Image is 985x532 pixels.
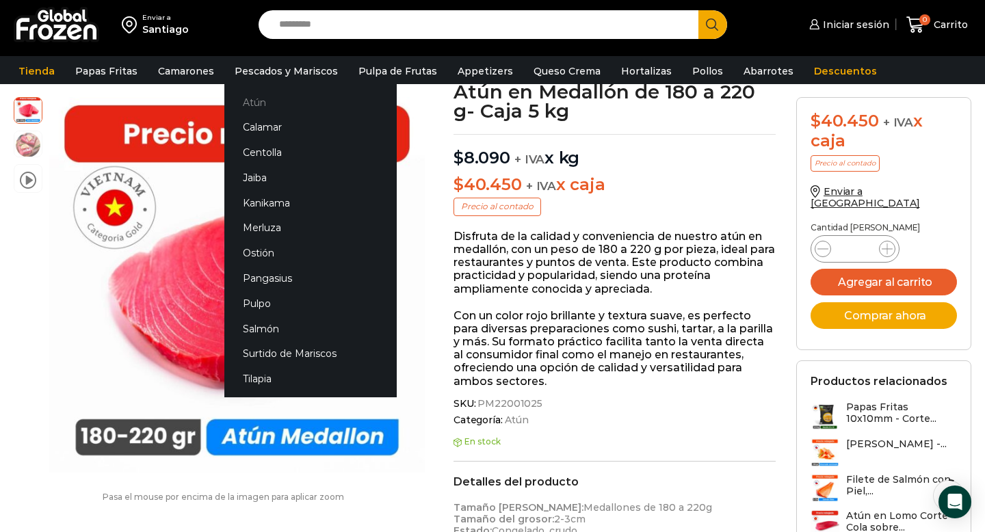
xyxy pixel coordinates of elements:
a: Appetizers [451,58,520,84]
bdi: 40.450 [811,111,878,131]
a: Papas Fritas [68,58,144,84]
a: Tienda [12,58,62,84]
div: x caja [811,111,957,151]
a: Pollos [685,58,730,84]
span: + IVA [883,116,913,129]
a: [PERSON_NAME] -... [811,438,947,467]
a: Pangasius [224,266,397,291]
h1: Atún en Medallón de 180 a 220 g- Caja 5 kg [454,82,776,120]
span: Carrito [930,18,968,31]
span: $ [454,148,464,168]
a: Descuentos [807,58,884,84]
p: Cantidad [PERSON_NAME] [811,223,957,232]
span: foto plato atun [14,131,42,159]
div: Santiago [142,23,189,36]
p: En stock [454,437,776,447]
button: Agregar al carrito [811,269,957,295]
a: Iniciar sesión [806,11,889,38]
a: Enviar a [GEOGRAPHIC_DATA] [811,185,920,209]
h2: Detalles del producto [454,475,776,488]
a: Pulpa de Frutas [352,58,444,84]
p: Precio al contado [454,198,541,215]
a: Kanikama [224,190,397,215]
a: Camarones [151,58,221,84]
a: Filete de Salmón con Piel,... [811,474,957,503]
a: 0 Carrito [903,9,971,41]
bdi: 40.450 [454,174,521,194]
span: PM22001025 [475,398,542,410]
a: Salmón [224,316,397,341]
a: Ostión [224,241,397,266]
bdi: 8.090 [454,148,510,168]
a: Papas Fritas 10x10mm - Corte... [811,401,957,431]
span: + IVA [526,179,556,193]
h2: Productos relacionados [811,375,947,388]
button: Search button [698,10,727,39]
a: Pulpo [224,291,397,316]
a: Calamar [224,115,397,140]
h3: Filete de Salmón con Piel,... [846,474,957,497]
a: Merluza [224,215,397,241]
a: Hortalizas [614,58,679,84]
span: Categoría: [454,414,776,426]
input: Product quantity [842,239,868,258]
p: x kg [454,134,776,168]
div: 1 / 3 [49,97,425,473]
button: Comprar ahora [811,302,957,329]
p: Precio al contado [811,155,880,172]
span: + IVA [514,152,544,166]
a: Pescados y Mariscos [228,58,345,84]
a: Atún [503,414,529,426]
img: atun medallon [49,97,425,473]
h3: [PERSON_NAME] -... [846,438,947,450]
strong: Tamaño [PERSON_NAME]: [454,501,583,514]
a: Abarrotes [737,58,800,84]
h3: Papas Fritas 10x10mm - Corte... [846,401,957,425]
span: Iniciar sesión [819,18,889,31]
p: Disfruta de la calidad y conveniencia de nuestro atún en medallón, con un peso de 180 a 220 g por... [454,230,776,295]
a: Queso Crema [527,58,607,84]
a: Atún [224,90,397,115]
p: x caja [454,175,776,195]
span: atun medallon [14,96,42,123]
strong: Tamaño del grosor: [454,513,554,525]
p: Con un color rojo brillante y textura suave, es perfecto para diversas preparaciones como sushi, ... [454,309,776,388]
a: Tilapia [224,367,397,392]
p: Pasa el mouse por encima de la imagen para aplicar zoom [14,492,433,502]
div: Open Intercom Messenger [938,486,971,518]
span: $ [811,111,821,131]
span: 0 [919,14,930,25]
a: Surtido de Mariscos [224,341,397,367]
a: Jaiba [224,165,397,191]
img: address-field-icon.svg [122,13,142,36]
a: Centolla [224,140,397,165]
div: Enviar a [142,13,189,23]
span: SKU: [454,398,776,410]
span: $ [454,174,464,194]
